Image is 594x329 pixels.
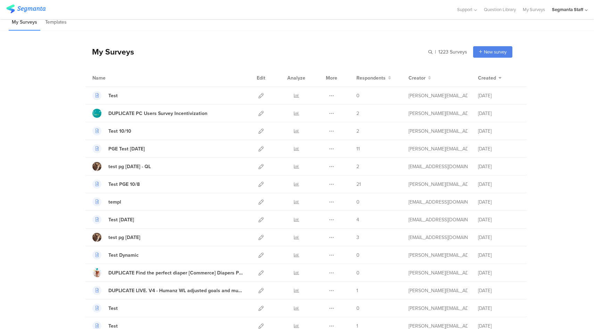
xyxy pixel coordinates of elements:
div: Test 10/10 [108,128,131,135]
a: Test [DATE] [92,215,134,224]
span: 4 [356,216,359,223]
div: riel@segmanta.com [409,287,468,294]
img: segmanta logo [6,5,46,13]
div: riel@segmanta.com [409,110,468,117]
div: raymund@segmanta.com [409,181,468,188]
div: channelle@segmanta.com [409,216,468,223]
div: templ [108,198,121,206]
a: DUPLICATE LIVE. V4 - Humanz WL adjusted goals and multi paddle BSOD LP ua6eed [92,286,243,295]
span: 0 [356,252,360,259]
div: Test [108,92,118,99]
div: More [324,69,339,87]
span: Respondents [356,74,386,82]
span: 0 [356,198,360,206]
div: riel@segmanta.com [409,92,468,99]
span: Created [478,74,496,82]
span: 3 [356,234,359,241]
a: DUPLICATE PC Users Survey Incentivization [92,109,207,118]
div: [DATE] [478,234,520,241]
button: Respondents [356,74,391,82]
div: Test [108,305,118,312]
div: [DATE] [478,305,520,312]
div: [DATE] [478,216,520,223]
div: [DATE] [478,92,520,99]
a: Test [92,304,118,313]
a: Test PGE 10/8 [92,180,140,189]
li: Templates [42,14,70,31]
span: 1223 Surveys [438,48,467,56]
a: DUPLICATE Find the perfect diaper [Commerce] Diapers Product Recommender [92,268,243,277]
a: test pg [DATE] [92,233,140,242]
div: Segmanta Staff [552,6,583,13]
a: Test [92,91,118,100]
div: DUPLICATE LIVE. V4 - Humanz WL adjusted goals and multi paddle BSOD LP ua6eed [108,287,243,294]
div: My Surveys [85,46,134,58]
div: [DATE] [478,110,520,117]
span: 2 [356,163,359,170]
div: [DATE] [478,163,520,170]
a: test pg [DATE] - QL [92,162,151,171]
li: My Surveys [9,14,40,31]
span: 11 [356,145,360,153]
div: riel@segmanta.com [409,305,468,312]
div: [DATE] [478,252,520,259]
button: Created [478,74,502,82]
button: Creator [409,74,431,82]
span: 0 [356,269,360,277]
div: Analyze [286,69,307,87]
span: 0 [356,305,360,312]
span: 21 [356,181,361,188]
span: Support [457,6,472,13]
a: Test Dynamic [92,250,139,260]
div: DUPLICATE Find the perfect diaper [Commerce] Diapers Product Recommender [108,269,243,277]
span: | [434,48,437,56]
span: Creator [409,74,426,82]
div: Name [92,74,134,82]
span: New survey [484,49,506,55]
div: eliran@segmanta.com [409,163,468,170]
div: Edit [254,69,269,87]
div: [DATE] [478,181,520,188]
div: DUPLICATE PC Users Survey Incentivization [108,110,207,117]
div: Test Dynamic [108,252,139,259]
div: [DATE] [478,128,520,135]
div: [DATE] [478,198,520,206]
span: 2 [356,110,359,117]
span: 2 [356,128,359,135]
span: 1 [356,287,358,294]
div: raymund@segmanta.com [409,128,468,135]
span: 0 [356,92,360,99]
div: [DATE] [478,145,520,153]
div: PGE Test 10.08.25 [108,145,145,153]
div: test pg 8oct 25 [108,234,140,241]
div: eliran@segmanta.com [409,198,468,206]
div: Test PGE 10/8 [108,181,140,188]
div: [DATE] [478,287,520,294]
div: eliran@segmanta.com [409,234,468,241]
a: Test 10/10 [92,126,131,135]
div: [DATE] [478,269,520,277]
div: test pg 8oct25 - QL [108,163,151,170]
a: templ [92,197,121,206]
div: riel@segmanta.com [409,269,468,277]
a: PGE Test [DATE] [92,144,145,153]
div: riel@segmanta.com [409,145,468,153]
div: Test 10.08.25 [108,216,134,223]
div: raymund@segmanta.com [409,252,468,259]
